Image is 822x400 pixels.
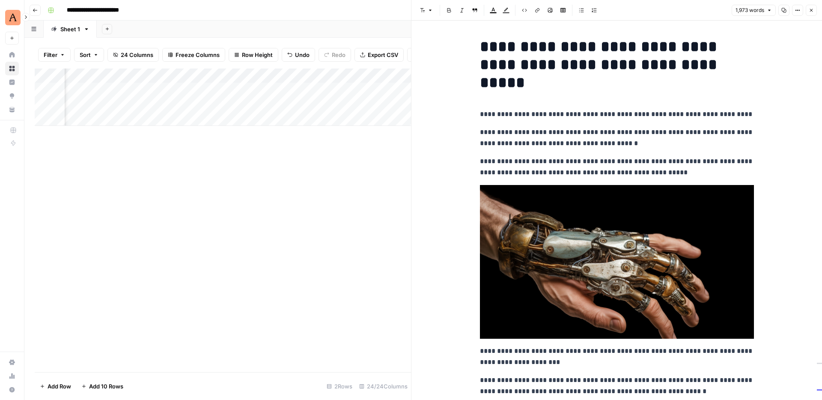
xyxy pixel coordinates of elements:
img: Animalz Logo [5,10,21,25]
button: Sort [74,48,104,62]
span: Filter [44,51,57,59]
span: 1,973 words [736,6,764,14]
a: Your Data [5,103,19,116]
a: Insights [5,75,19,89]
button: Freeze Columns [162,48,225,62]
button: Workspace: Animalz [5,7,19,28]
button: 1,973 words [732,5,776,16]
span: Freeze Columns [176,51,220,59]
button: Row Height [229,48,278,62]
a: Usage [5,369,19,383]
span: Undo [295,51,310,59]
button: Filter [38,48,71,62]
span: Export CSV [368,51,398,59]
button: Export CSV [354,48,404,62]
a: Browse [5,62,19,75]
div: 24/24 Columns [356,379,411,393]
span: 24 Columns [121,51,153,59]
button: 24 Columns [107,48,159,62]
button: Redo [319,48,351,62]
button: Help + Support [5,383,19,397]
button: Add Row [35,379,76,393]
a: Opportunities [5,89,19,103]
a: Settings [5,355,19,369]
span: Redo [332,51,345,59]
span: Sort [80,51,91,59]
span: Row Height [242,51,273,59]
a: Home [5,48,19,62]
a: Sheet 1 [44,21,97,38]
div: 2 Rows [323,379,356,393]
span: Add Row [48,382,71,391]
button: Add 10 Rows [76,379,128,393]
button: Undo [282,48,315,62]
span: Add 10 Rows [89,382,123,391]
div: Sheet 1 [60,25,80,33]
